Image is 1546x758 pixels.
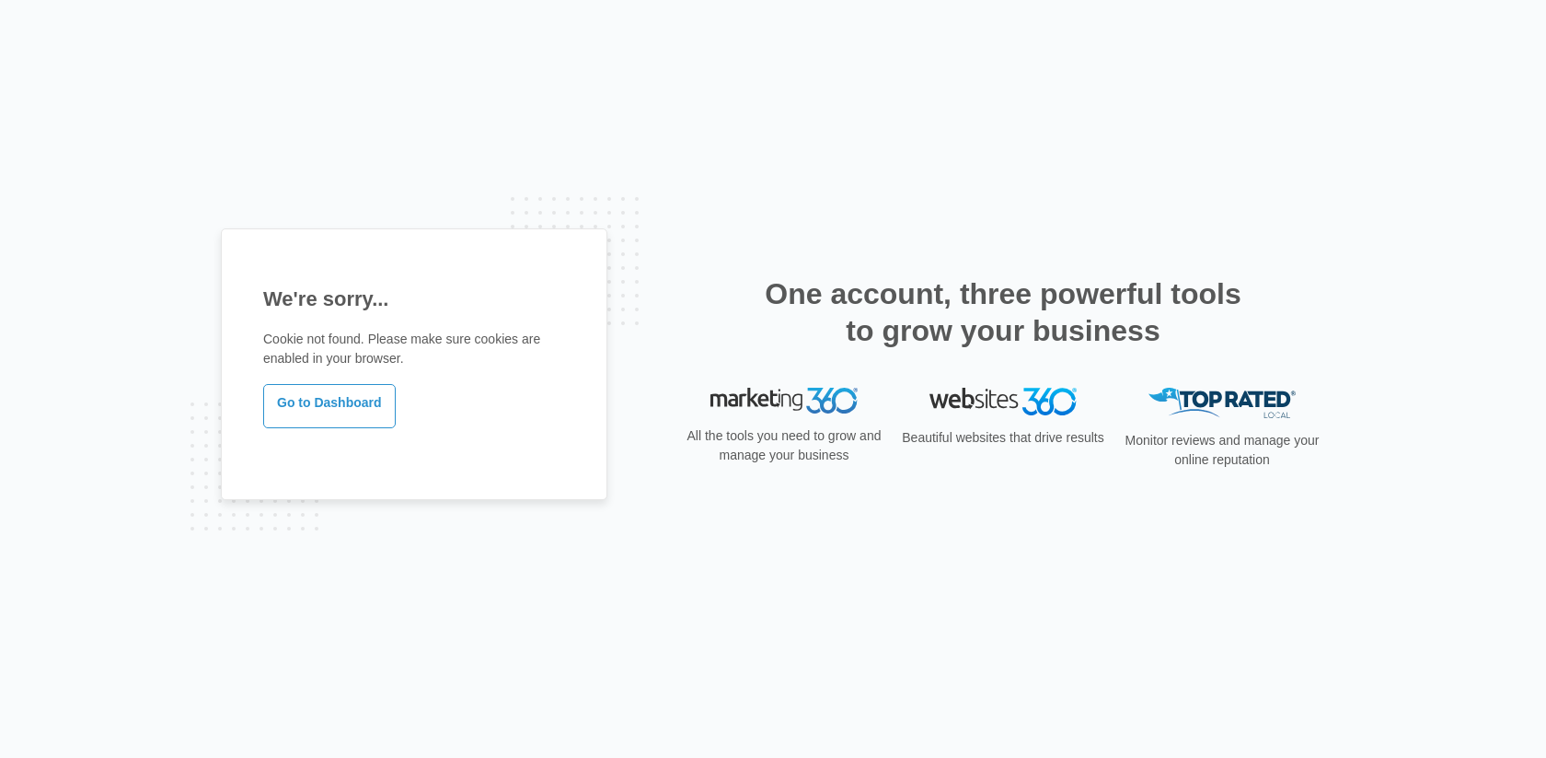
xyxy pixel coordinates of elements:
h1: We're sorry... [263,284,565,314]
a: Go to Dashboard [263,384,396,428]
p: Beautiful websites that drive results [900,428,1106,448]
h2: One account, three powerful tools to grow your business [759,275,1247,349]
img: Websites 360 [929,388,1077,414]
p: Cookie not found. Please make sure cookies are enabled in your browser. [263,330,565,368]
img: Top Rated Local [1148,388,1296,418]
p: Monitor reviews and manage your online reputation [1119,431,1325,470]
p: All the tools you need to grow and manage your business [681,426,887,465]
img: Marketing 360 [710,388,858,414]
